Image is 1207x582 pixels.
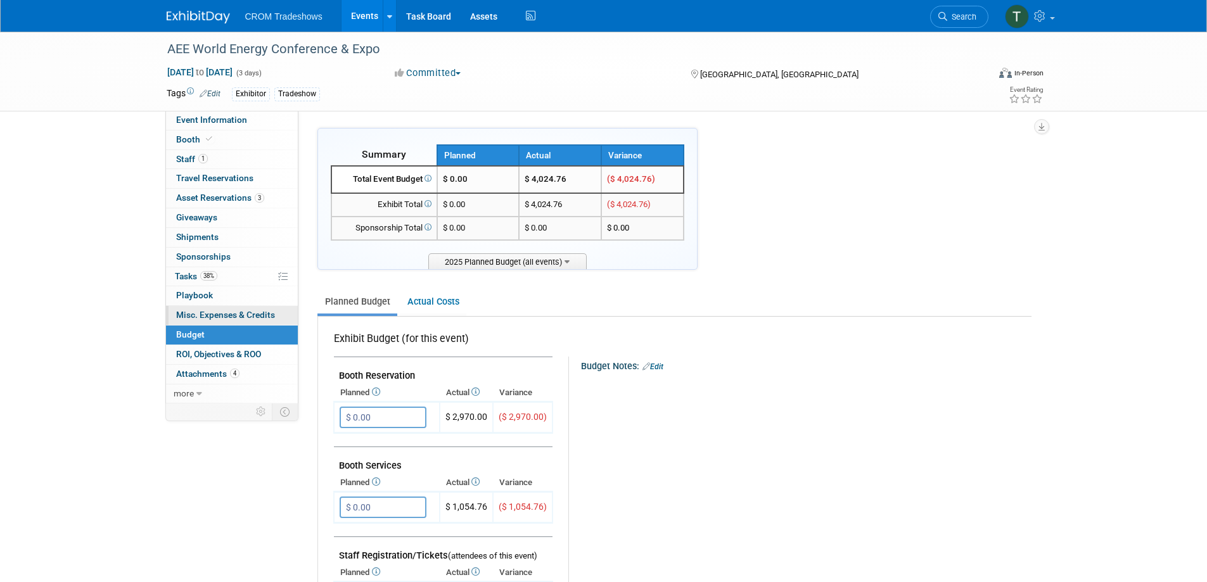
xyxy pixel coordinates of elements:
[440,474,493,491] th: Actual
[445,412,487,422] span: $ 2,970.00
[166,306,298,325] a: Misc. Expenses & Credits
[175,271,217,281] span: Tasks
[493,474,552,491] th: Variance
[337,222,431,234] div: Sponsorship Total
[601,145,684,166] th: Variance
[443,174,468,184] span: $ 0.00
[642,362,663,371] a: Edit
[1014,68,1044,78] div: In-Person
[166,267,298,286] a: Tasks38%
[200,271,217,281] span: 38%
[448,551,537,560] span: (attendees of this event)
[1005,4,1029,28] img: Tod Green
[232,87,270,101] div: Exhibitor
[166,365,298,384] a: Attachments4
[167,66,233,78] span: [DATE] [DATE]
[166,345,298,364] a: ROI, Objectives & ROO
[272,403,298,420] td: Toggle Event Tabs
[914,66,1044,85] div: Event Format
[443,199,465,209] span: $ 0.00
[166,384,298,403] a: more
[1009,87,1043,93] div: Event Rating
[999,68,1012,78] img: Format-Inperson.png
[428,253,587,269] span: 2025 Planned Budget (all events)
[163,38,969,61] div: AEE World Energy Conference & Expo
[930,6,988,28] a: Search
[176,134,215,144] span: Booth
[166,286,298,305] a: Playbook
[700,70,859,79] span: [GEOGRAPHIC_DATA], [GEOGRAPHIC_DATA]
[176,369,239,379] span: Attachments
[166,189,298,208] a: Asset Reservations3
[166,169,298,188] a: Travel Reservations
[230,369,239,378] span: 4
[167,87,220,101] td: Tags
[274,87,320,101] div: Tradeshow
[176,212,217,222] span: Giveaways
[400,290,466,313] a: Actual Costs
[607,174,655,184] span: ($ 4,024.76)
[493,384,552,402] th: Variance
[947,12,976,22] span: Search
[176,232,219,242] span: Shipments
[334,357,552,384] td: Booth Reservation
[607,223,629,232] span: $ 0.00
[174,388,194,398] span: more
[176,115,247,125] span: Event Information
[334,447,552,474] td: Booth Services
[337,174,431,186] div: Total Event Budget
[334,564,440,581] th: Planned
[337,199,431,211] div: Exhibit Total
[166,326,298,345] a: Budget
[176,193,264,203] span: Asset Reservations
[519,217,601,240] td: $ 0.00
[166,248,298,267] a: Sponsorships
[334,332,547,353] div: Exhibit Budget (for this event)
[176,329,205,339] span: Budget
[166,228,298,247] a: Shipments
[176,154,208,164] span: Staff
[519,193,601,217] td: $ 4,024.76
[334,384,440,402] th: Planned
[440,384,493,402] th: Actual
[499,502,547,512] span: ($ 1,054.76)
[167,11,230,23] img: ExhibitDay
[206,136,212,142] i: Booth reservation complete
[440,564,493,581] th: Actual
[176,290,213,300] span: Playbook
[198,154,208,163] span: 1
[362,148,406,160] span: Summary
[166,111,298,130] a: Event Information
[176,251,231,262] span: Sponsorships
[499,412,547,422] span: ($ 2,970.00)
[176,349,261,359] span: ROI, Objectives & ROO
[390,66,466,80] button: Committed
[493,564,552,581] th: Variance
[255,193,264,203] span: 3
[176,310,275,320] span: Misc. Expenses & Credits
[443,223,465,232] span: $ 0.00
[581,357,1030,373] div: Budget Notes:
[607,199,651,209] span: ($ 4,024.76)
[166,208,298,227] a: Giveaways
[194,67,206,77] span: to
[245,11,323,22] span: CROM Tradeshows
[235,69,262,77] span: (3 days)
[334,474,440,491] th: Planned
[317,290,397,313] a: Planned Budget
[440,492,493,523] td: $ 1,054.76
[250,403,272,420] td: Personalize Event Tab Strip
[519,145,601,166] th: Actual
[437,145,520,166] th: Planned
[166,150,298,169] a: Staff1
[200,89,220,98] a: Edit
[519,166,601,193] td: $ 4,024.76
[176,173,253,183] span: Travel Reservations
[166,130,298,149] a: Booth
[334,537,552,564] td: Staff Registration/Tickets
